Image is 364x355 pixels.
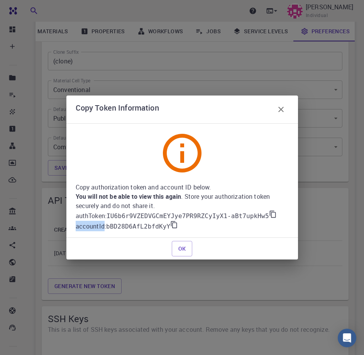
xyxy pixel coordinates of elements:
[76,192,181,201] b: You will not be able to view this again
[172,241,193,256] button: OK
[107,212,269,220] code: IU6b6r9VZEDVGCmEYJye7PR9RZCyIyX1-aBt7upkHw5
[15,5,43,12] span: Soporte
[76,183,289,210] p: Copy authorization token and account ID below. . Store your authorization token securely and do n...
[106,223,170,230] code: bBD28D6AfL2bfdKyY
[76,221,289,231] p: accountId :
[76,102,159,117] h6: Copy Token Information
[76,210,289,221] p: authToken :
[338,329,356,347] div: Open Intercom Messenger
